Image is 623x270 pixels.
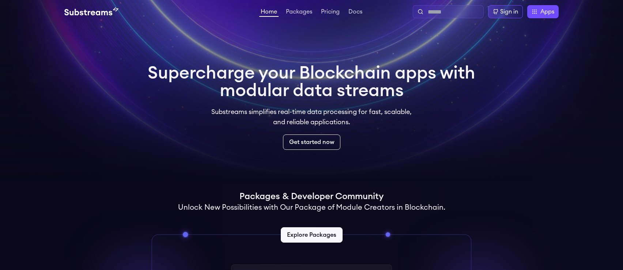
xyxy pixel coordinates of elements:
span: Apps [540,7,554,16]
img: Substream's logo [64,7,118,16]
h2: Unlock New Possibilities with Our Package of Module Creators in Blockchain. [178,202,445,213]
a: Pricing [320,9,341,16]
a: Sign in [488,5,523,18]
div: Sign in [500,7,518,16]
h1: Packages & Developer Community [239,191,384,202]
a: Get started now [283,134,340,150]
h1: Supercharge your Blockchain apps with modular data streams [148,64,475,99]
a: Home [259,9,279,17]
a: Explore Packages [281,227,343,243]
p: Substreams simplifies real-time data processing for fast, scalable, and reliable applications. [206,107,417,127]
a: Docs [347,9,364,16]
a: Packages [284,9,314,16]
